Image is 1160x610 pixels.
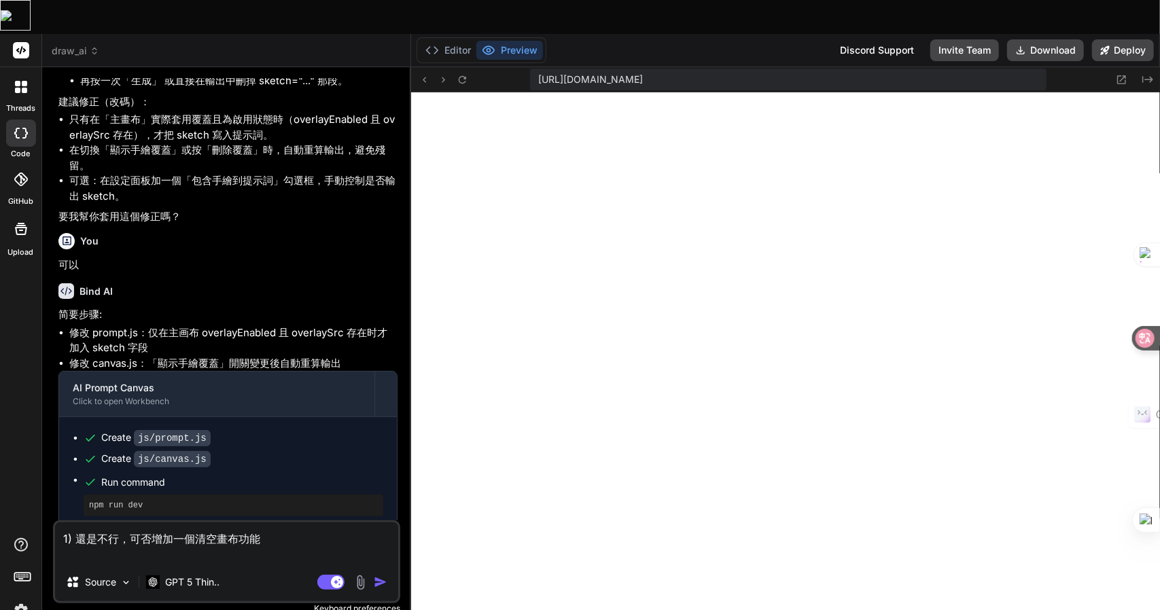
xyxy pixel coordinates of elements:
[12,148,31,160] label: code
[6,103,35,114] label: threads
[69,143,398,173] li: 在切換「顯示手繪覆蓋」或按「刪除覆蓋」時，自動重算輸出，避免殘留。
[832,39,922,61] div: Discord Support
[1092,39,1154,61] button: Deploy
[89,500,378,511] pre: npm run dev
[420,41,476,60] button: Editor
[353,575,368,590] img: attachment
[73,396,361,407] div: Click to open Workbench
[120,577,132,588] img: Pick Models
[476,41,543,60] button: Preview
[69,173,398,204] li: 可選：在設定面板加一個「包含手繪到提示詞」勾選框，手動控制是否輸出 sketch。
[59,372,374,416] button: AI Prompt CanvasClick to open Workbench
[69,356,398,372] li: 修改 canvas.js：「顯示手繪覆蓋」開關變更後自動重算輸出
[58,257,398,273] p: 可以
[146,575,160,588] img: GPT 5 Thinking High
[58,94,398,110] p: 建議修正（改碼）：
[69,325,398,356] li: 修改 prompt.js：仅在主画布 overlayEnabled 且 overlaySrc 存在时才加入 sketch 字段
[55,522,398,563] textarea: 1) 還是不行，可否增加一個清空畫布功能
[930,39,999,61] button: Invite Team
[538,73,643,86] span: [URL][DOMAIN_NAME]
[165,575,219,589] p: GPT 5 Thin..
[101,452,211,466] div: Create
[8,247,34,258] label: Upload
[134,451,211,467] code: js/canvas.js
[58,209,398,225] p: 要我幫你套用這個修正嗎？
[80,285,113,298] h6: Bind AI
[1007,39,1084,61] button: Download
[80,73,398,89] li: 再按一次「生成」 或直接在輸出中刪掉 sketch="..." 那段。
[134,430,211,446] code: js/prompt.js
[80,234,99,248] h6: You
[101,476,383,489] span: Run command
[69,112,398,143] li: 只有在「主畫布」實際套用覆蓋且為啟用狀態時（overlayEnabled 且 overlaySrc 存在），才把 sketch 寫入提示詞。
[101,431,211,445] div: Create
[52,44,99,58] span: draw_ai
[58,307,398,323] p: 简要步骤:
[73,381,361,395] div: AI Prompt Canvas
[8,196,33,207] label: GitHub
[85,575,116,589] p: Source
[374,575,387,589] img: icon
